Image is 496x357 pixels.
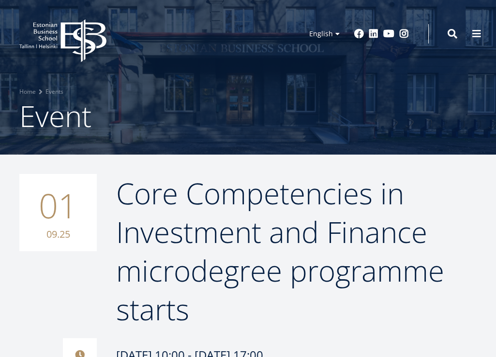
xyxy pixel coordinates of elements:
span: Core Competencies in Investment and Finance microdegree programme starts [116,173,444,329]
a: Youtube [383,29,394,39]
a: Facebook [354,29,364,39]
a: Instagram [399,29,409,39]
h1: Event [19,97,477,135]
small: 09.25 [29,227,87,242]
div: 01 [19,174,97,251]
a: Events [45,87,63,97]
a: Home [19,87,36,97]
a: Linkedin [369,29,378,39]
